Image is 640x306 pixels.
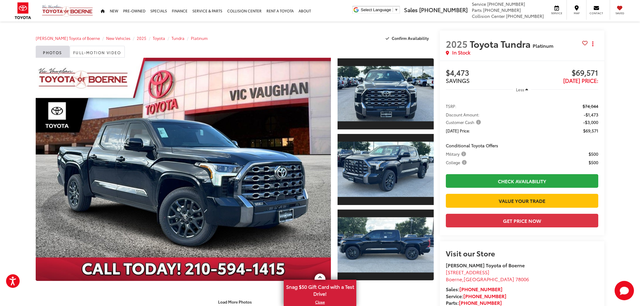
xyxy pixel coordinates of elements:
span: In Stock [452,49,470,56]
span: , [446,275,529,282]
span: Contact [589,11,603,15]
span: College [446,159,468,165]
span: Toyota Tundra [470,37,533,50]
span: $500 [589,159,598,165]
span: dropdown dots [592,41,593,46]
span: [PHONE_NUMBER] [506,13,544,19]
span: Conditional Toyota Offers [446,142,498,148]
span: Saved [613,11,626,15]
span: [DATE] Price: [446,128,470,134]
a: Toyota [153,35,165,41]
a: 2025 [137,35,146,41]
span: Map [570,11,583,15]
button: Military [446,151,468,157]
button: College [446,159,469,165]
span: Boerne [446,275,462,282]
span: $69,571 [583,128,598,134]
span: $500 [589,151,598,157]
a: Expand Photo 0 [36,58,331,281]
img: Vic Vaughan Toyota of Boerne [42,5,93,17]
span: [GEOGRAPHIC_DATA] [464,275,514,282]
span: Parts [472,7,482,13]
span: Snag $50 Gift Card with a Test Drive! [284,280,356,299]
span: Sales [404,6,418,14]
a: Expand Photo 1 [338,58,434,130]
img: 2025 Toyota Tundra Platinum [33,57,334,282]
span: Customer Cash [446,119,482,125]
a: [PHONE_NUMBER] [463,292,506,299]
a: Tundra [171,35,184,41]
button: Get Price Now [446,214,598,227]
span: [PHONE_NUMBER] [483,7,521,13]
span: ▼ [394,8,398,12]
span: Collision Center [472,13,505,19]
strong: [PERSON_NAME] Toyota of Boerne [446,262,525,269]
span: Confirm Availability [392,35,429,41]
svg: Start Chat [615,281,634,300]
span: Less [516,87,524,92]
strong: Parts: [446,299,502,306]
span: [STREET_ADDRESS] [446,269,489,275]
button: Toggle Chat Window [615,281,634,300]
a: Check Availability [446,174,598,188]
h2: Visit our Store [446,249,598,257]
a: [PHONE_NUMBER] [459,299,502,306]
img: 2025 Toyota Tundra Platinum [336,142,435,197]
span: Service [550,11,563,15]
span: 2025 [446,37,468,50]
a: [PHONE_NUMBER] [459,285,502,292]
a: Select Language​ [361,8,398,12]
a: Expand Photo 2 [338,133,434,206]
span: [PHONE_NUMBER] [487,1,525,7]
span: SAVINGS [446,76,470,84]
button: Confirm Availability [382,33,434,44]
span: Platinum [533,42,553,49]
span: $69,571 [522,69,598,78]
a: Expand Photo 3 [338,209,434,281]
a: [STREET_ADDRESS] Boerne,[GEOGRAPHIC_DATA] 78006 [446,269,529,282]
a: Full-Motion Video [70,46,125,58]
a: [PERSON_NAME] Toyota of Boerne [36,35,100,41]
strong: Service: [446,292,506,299]
strong: Sales: [446,285,502,292]
span: 78006 [515,275,529,282]
span: $74,044 [583,103,598,109]
span: TSRP: [446,103,456,109]
a: Photos [36,46,70,58]
img: 2025 Toyota Tundra Platinum [336,66,435,122]
span: Select Language [361,8,391,12]
span: ​ [393,8,393,12]
a: New Vehicles [106,35,130,41]
span: Military [446,151,467,157]
img: 2025 Toyota Tundra Platinum [336,217,435,273]
span: [PHONE_NUMBER] [419,6,468,14]
span: $4,473 [446,69,522,78]
span: Service [472,1,486,7]
span: Discount Amount: [446,112,480,118]
span: -$1,473 [584,112,598,118]
span: [DATE] Price: [563,76,598,84]
button: Actions [588,38,598,49]
button: Less [513,84,531,95]
button: Customer Cash [446,119,483,125]
span: -$3,000 [583,119,598,125]
a: Platinum [191,35,208,41]
a: Value Your Trade [446,194,598,207]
